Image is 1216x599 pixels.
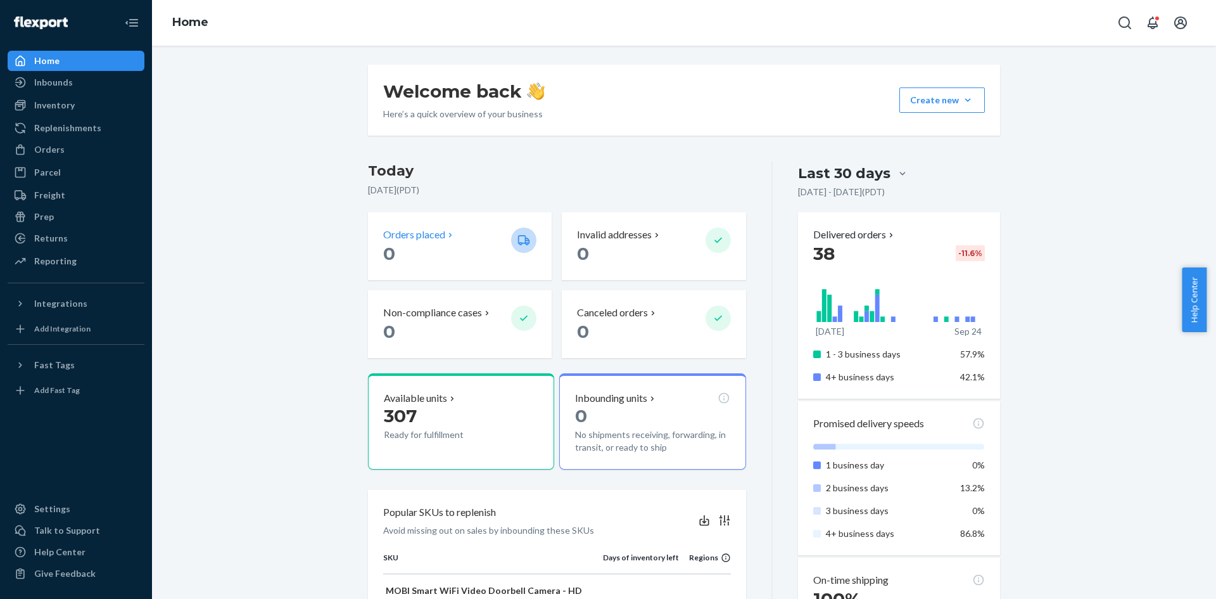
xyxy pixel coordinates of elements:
div: Returns [34,232,68,245]
div: Orders [34,143,65,156]
p: [DATE] ( PDT ) [368,184,746,196]
button: Open account menu [1168,10,1193,35]
button: Help Center [1182,267,1206,332]
span: 0 [383,321,395,342]
button: Available units307Ready for fulfillment [368,373,554,470]
p: Ready for fulfillment [384,428,501,441]
ol: breadcrumbs [162,4,218,41]
button: Create new [899,87,985,113]
div: Help Center [34,546,85,558]
p: Promised delivery speeds [813,416,924,431]
a: Add Fast Tag [8,380,144,401]
div: Inbounds [34,76,73,89]
p: Canceled orders [577,306,648,320]
div: Home [34,55,60,67]
div: Replenishments [34,122,101,134]
p: [DATE] [816,325,844,338]
div: Fast Tags [34,359,75,371]
span: 0 [383,243,395,264]
a: Home [172,15,208,29]
h1: Welcome back [383,80,545,103]
div: -11.6 % [956,245,985,261]
div: Add Fast Tag [34,385,80,396]
span: 307 [384,405,417,427]
img: hand-wave emoji [527,82,545,100]
button: Open notifications [1140,10,1165,35]
a: Orders [8,139,144,160]
a: Help Center [8,542,144,562]
p: Popular SKUs to replenish [383,505,496,520]
th: SKU [383,552,603,574]
button: Give Feedback [8,564,144,584]
span: 0 [577,243,589,264]
button: Canceled orders 0 [562,290,745,358]
button: Orders placed 0 [368,212,552,280]
a: Home [8,51,144,71]
div: Freight [34,189,65,202]
div: Settings [34,503,70,515]
th: Days of inventory left [603,552,679,574]
img: Flexport logo [14,16,68,29]
p: 3 business days [826,505,951,517]
p: Sep 24 [954,325,982,338]
button: Delivered orders [813,228,896,242]
p: No shipments receiving, forwarding, in transit, or ready to ship [575,428,730,454]
div: Add Integration [34,323,91,334]
button: Integrations [8,293,144,314]
a: Returns [8,228,144,248]
a: Freight [8,185,144,205]
div: Integrations [34,297,87,310]
p: 1 - 3 business days [826,348,951,361]
div: Last 30 days [798,164,890,183]
button: Non-compliance cases 0 [368,290,552,358]
div: Regions [679,552,731,563]
p: Here’s a quick overview of your business [383,108,545,120]
span: 0% [972,460,985,470]
p: 2 business days [826,482,951,494]
p: Avoid missing out on sales by inbounding these SKUs [383,524,594,537]
h3: Today [368,161,746,181]
p: Inbounding units [575,391,647,406]
button: Fast Tags [8,355,144,375]
a: Talk to Support [8,520,144,541]
a: Prep [8,207,144,227]
a: Replenishments [8,118,144,138]
p: 1 business day [826,459,951,472]
span: 57.9% [960,349,985,359]
p: Non-compliance cases [383,306,482,320]
p: On-time shipping [813,573,889,588]
button: Close Navigation [119,10,144,35]
a: Inventory [8,95,144,115]
div: Parcel [34,166,61,179]
div: Prep [34,210,54,223]
p: [DATE] - [DATE] ( PDT ) [798,186,885,198]
p: Orders placed [383,228,445,242]
span: 13.2% [960,482,985,493]
span: 42.1% [960,371,985,382]
span: 38 [813,243,835,264]
div: Talk to Support [34,524,100,537]
a: Settings [8,499,144,519]
p: 4+ business days [826,371,951,383]
button: Inbounding units0No shipments receiving, forwarding, in transit, or ready to ship [559,373,745,470]
span: 0 [575,405,587,427]
button: Invalid addresses 0 [562,212,745,280]
div: Inventory [34,99,75,112]
a: Inbounds [8,72,144,93]
div: Reporting [34,255,77,267]
button: Open Search Box [1112,10,1137,35]
div: Give Feedback [34,567,96,580]
span: 0% [972,505,985,516]
p: 4+ business days [826,527,951,540]
p: Available units [384,391,447,406]
span: 86.8% [960,528,985,539]
a: Add Integration [8,319,144,339]
p: Invalid addresses [577,228,652,242]
span: 0 [577,321,589,342]
a: Parcel [8,162,144,183]
a: Reporting [8,251,144,271]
